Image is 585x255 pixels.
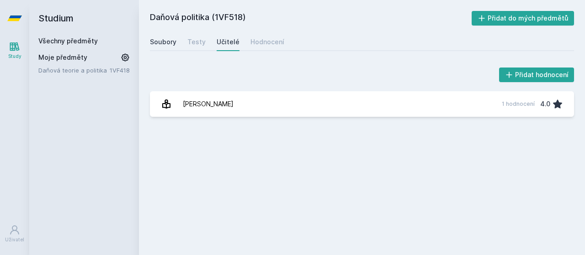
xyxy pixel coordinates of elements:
[2,36,27,64] a: Study
[217,37,239,47] div: Učitelé
[250,37,284,47] div: Hodnocení
[250,33,284,51] a: Hodnocení
[2,220,27,248] a: Uživatel
[150,91,574,117] a: [PERSON_NAME] 1 hodnocení 4.0
[187,37,206,47] div: Testy
[150,33,176,51] a: Soubory
[540,95,550,113] div: 4.0
[110,67,130,74] a: 1VF418
[38,37,98,45] a: Všechny předměty
[499,68,574,82] button: Přidat hodnocení
[150,11,472,26] h2: Daňová politika (1VF518)
[183,95,234,113] div: [PERSON_NAME]
[217,33,239,51] a: Učitelé
[38,66,110,75] a: Daňová teorie a politika
[38,53,87,62] span: Moje předměty
[8,53,21,60] div: Study
[187,33,206,51] a: Testy
[472,11,574,26] button: Přidat do mých předmětů
[5,236,24,243] div: Uživatel
[150,37,176,47] div: Soubory
[502,100,535,108] div: 1 hodnocení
